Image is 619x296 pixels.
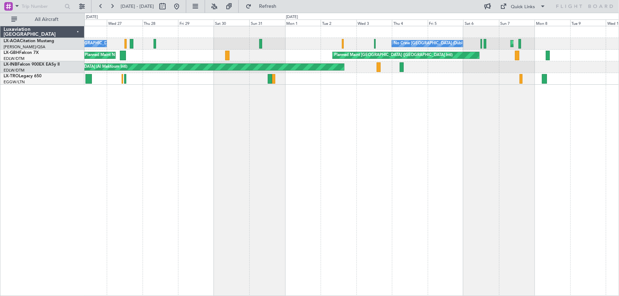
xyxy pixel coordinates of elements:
span: LX-GBH [4,51,19,55]
div: No Crew [GEOGRAPHIC_DATA] (Dublin Intl) [394,38,474,49]
a: EGGW/LTN [4,79,25,85]
div: Mon 8 [535,19,570,26]
div: Sun 31 [249,19,285,26]
span: [DATE] - [DATE] [121,3,154,10]
div: Planned Maint [GEOGRAPHIC_DATA] ([GEOGRAPHIC_DATA] Intl) [335,50,453,61]
a: EDLW/DTM [4,56,24,61]
a: LX-TROLegacy 650 [4,74,42,78]
a: LX-GBHFalcon 7X [4,51,39,55]
span: All Aircraft [18,17,75,22]
div: Thu 28 [143,19,178,26]
div: Fri 29 [178,19,214,26]
div: Quick Links [511,4,535,11]
a: [PERSON_NAME]/QSA [4,44,45,50]
div: Sat 30 [214,19,250,26]
button: Refresh [242,1,285,12]
span: LX-INB [4,62,17,67]
div: Planned Maint Nice ([GEOGRAPHIC_DATA]) [85,50,164,61]
span: Refresh [253,4,283,9]
div: Tue 9 [570,19,606,26]
span: LX-AOA [4,39,20,43]
div: Sun 7 [499,19,535,26]
div: Sat 6 [463,19,499,26]
span: LX-TRO [4,74,19,78]
a: LX-AOACitation Mustang [4,39,54,43]
div: Thu 4 [392,19,428,26]
div: Fri 5 [428,19,464,26]
input: Trip Number [22,1,62,12]
button: Quick Links [497,1,549,12]
div: Wed 27 [107,19,143,26]
div: Tue 26 [71,19,107,26]
div: Tue 2 [321,19,357,26]
a: EDLW/DTM [4,68,24,73]
div: [DATE] [286,14,298,20]
div: [DATE] [86,14,98,20]
div: Wed 3 [357,19,392,26]
button: All Aircraft [8,14,77,25]
a: LX-INBFalcon 900EX EASy II [4,62,60,67]
div: Mon 1 [285,19,321,26]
